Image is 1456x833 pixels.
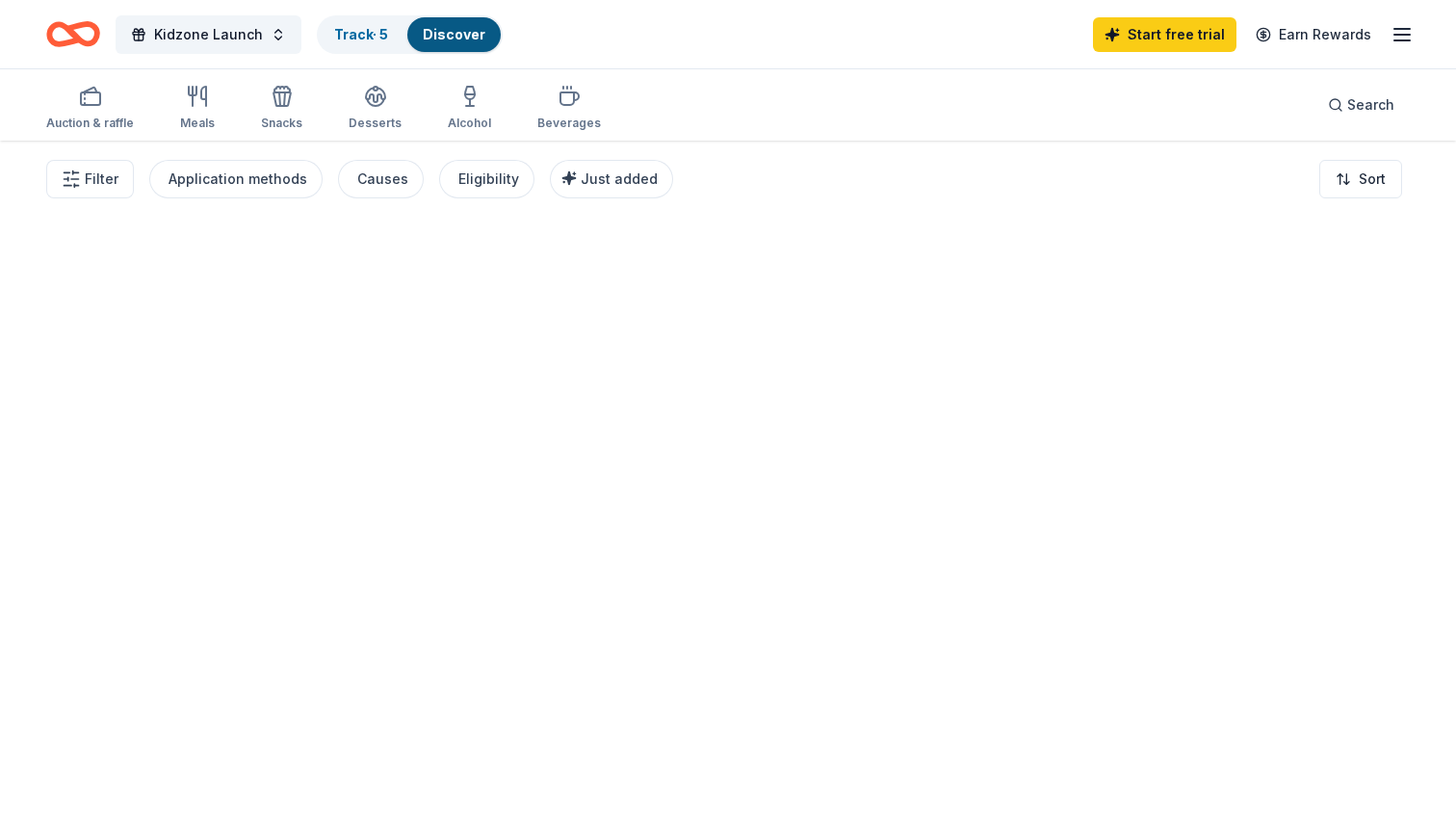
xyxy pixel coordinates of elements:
[349,77,402,141] button: Desserts
[581,170,658,187] span: Just added
[1319,160,1402,198] button: Sort
[448,116,491,131] div: Alcohol
[261,116,302,131] div: Snacks
[85,168,118,191] span: Filter
[169,168,307,191] div: Application methods
[357,168,408,191] div: Causes
[116,15,301,54] button: Kidzone Launch
[1244,17,1383,52] a: Earn Rewards
[317,15,503,54] button: Track· 5Discover
[154,23,263,46] span: Kidzone Launch
[334,26,388,42] a: Track· 5
[439,160,534,198] button: Eligibility
[46,77,134,141] button: Auction & raffle
[1313,86,1410,124] button: Search
[180,77,215,141] button: Meals
[46,12,100,57] a: Home
[349,116,402,131] div: Desserts
[1093,17,1236,52] a: Start free trial
[46,116,134,131] div: Auction & raffle
[46,160,134,198] button: Filter
[261,77,302,141] button: Snacks
[537,116,601,131] div: Beverages
[423,26,485,42] a: Discover
[537,77,601,141] button: Beverages
[448,77,491,141] button: Alcohol
[338,160,424,198] button: Causes
[550,160,673,198] button: Just added
[180,116,215,131] div: Meals
[149,160,323,198] button: Application methods
[1347,93,1394,117] span: Search
[1359,168,1386,191] span: Sort
[458,168,519,191] div: Eligibility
